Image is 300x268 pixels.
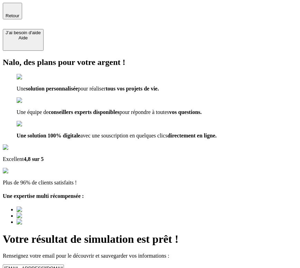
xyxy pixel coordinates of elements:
[3,3,22,19] button: Retour
[3,233,297,246] h1: Votre résultat de simulation est prêt !
[6,35,41,40] div: Aide
[17,219,81,225] img: Best savings advice award
[169,109,201,115] span: vos questions.
[6,13,19,18] span: Retour
[6,30,41,35] div: J’ai besoin d'aide
[17,74,46,80] img: checkmark
[3,180,297,186] p: Plus de 96% de clients satisfaits !
[48,109,119,115] span: conseillers experts disponibles
[3,29,44,51] button: J’ai besoin d'aideAide
[17,133,80,138] span: Une solution 100% digitale
[3,253,297,259] p: Renseignez votre email pour le découvrir et sauvegarder vos informations :
[17,207,81,213] img: Best savings advice award
[3,168,37,174] img: reviews stars
[17,121,46,127] img: checkmark
[120,109,169,115] span: pour répondre à toutes
[106,86,159,92] span: tous vos projets de vie.
[3,156,24,162] span: Excellent
[17,97,46,104] img: checkmark
[167,133,216,138] span: directement en ligne.
[3,58,297,67] h2: Nalo, des plans pour votre argent !
[17,86,26,92] span: Une
[80,133,167,138] span: avec une souscription en quelques clics
[17,213,81,219] img: Best savings advice award
[78,86,105,92] span: pour réaliser
[17,109,48,115] span: Une équipe de
[24,156,44,162] span: 4,8 sur 5
[3,144,43,151] img: Google Review
[26,86,78,92] span: solution personnalisée
[3,193,297,199] h4: Une expertise multi récompensée :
